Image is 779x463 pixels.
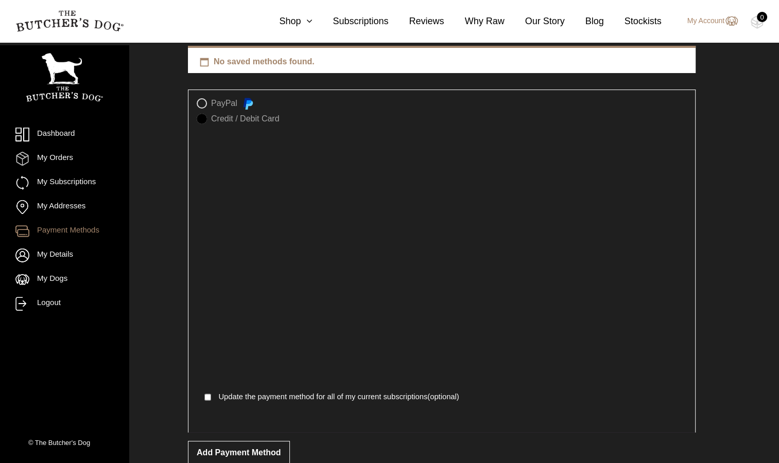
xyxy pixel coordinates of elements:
img: PayPal [241,97,254,110]
img: TBD_Portrait_Logo_White.png [26,53,103,102]
div: 0 [757,12,767,22]
p: No saved methods found. [188,46,696,73]
a: Blog [565,14,604,28]
span: (optional) [427,389,459,404]
input: Update the payment method for all of my current subscriptions(optional) [204,389,211,404]
a: Shop [258,14,312,28]
a: Payment Methods [15,224,113,238]
a: My Addresses [15,200,113,214]
a: My Orders [15,152,113,166]
label: Credit / Debit Card [197,114,687,124]
label: Update the payment method for all of my current subscriptions [204,389,459,404]
a: My Account [677,15,738,27]
a: Dashboard [15,128,113,141]
label: PayPal [197,98,687,110]
a: Stockists [604,14,662,28]
a: Logout [15,297,113,311]
img: TBD_Cart-Empty.png [751,15,764,29]
iframe: Secure payment input frame [202,137,682,388]
a: My Details [15,248,113,262]
a: My Dogs [15,273,113,287]
a: Our Story [505,14,565,28]
a: Reviews [388,14,444,28]
a: Why Raw [444,14,505,28]
a: My Subscriptions [15,176,113,190]
a: Subscriptions [312,14,388,28]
